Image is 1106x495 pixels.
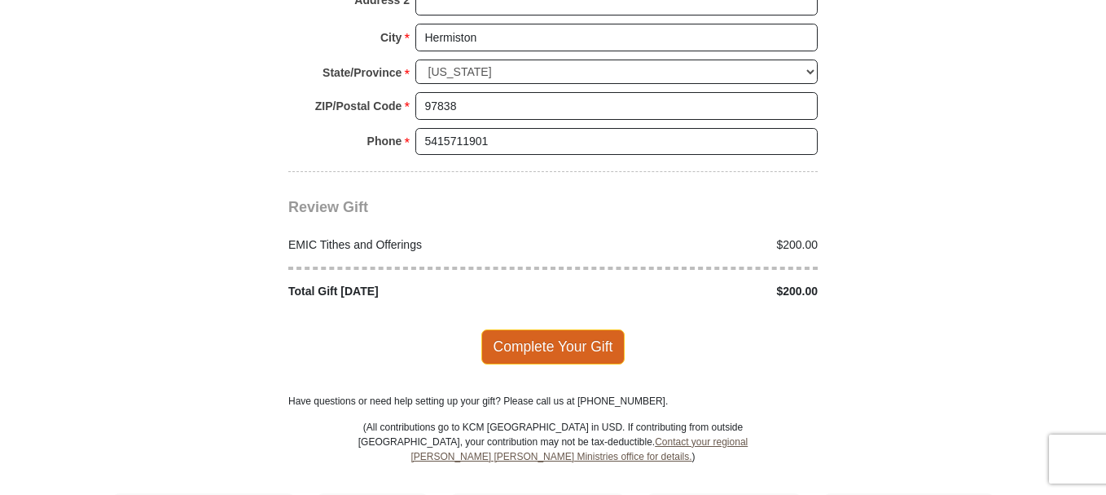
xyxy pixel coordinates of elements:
[323,61,402,84] strong: State/Province
[280,283,554,300] div: Total Gift [DATE]
[315,95,402,117] strong: ZIP/Postal Code
[410,436,748,462] a: Contact your regional [PERSON_NAME] [PERSON_NAME] Ministries office for details.
[553,236,827,254] div: $200.00
[358,420,748,493] p: (All contributions go to KCM [GEOGRAPHIC_DATA] in USD. If contributing from outside [GEOGRAPHIC_D...
[288,394,818,409] p: Have questions or need help setting up your gift? Please call us at [PHONE_NUMBER].
[280,236,554,254] div: EMIC Tithes and Offerings
[481,329,625,364] span: Complete Your Gift
[380,26,402,49] strong: City
[553,283,827,300] div: $200.00
[367,130,402,152] strong: Phone
[288,199,368,215] span: Review Gift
